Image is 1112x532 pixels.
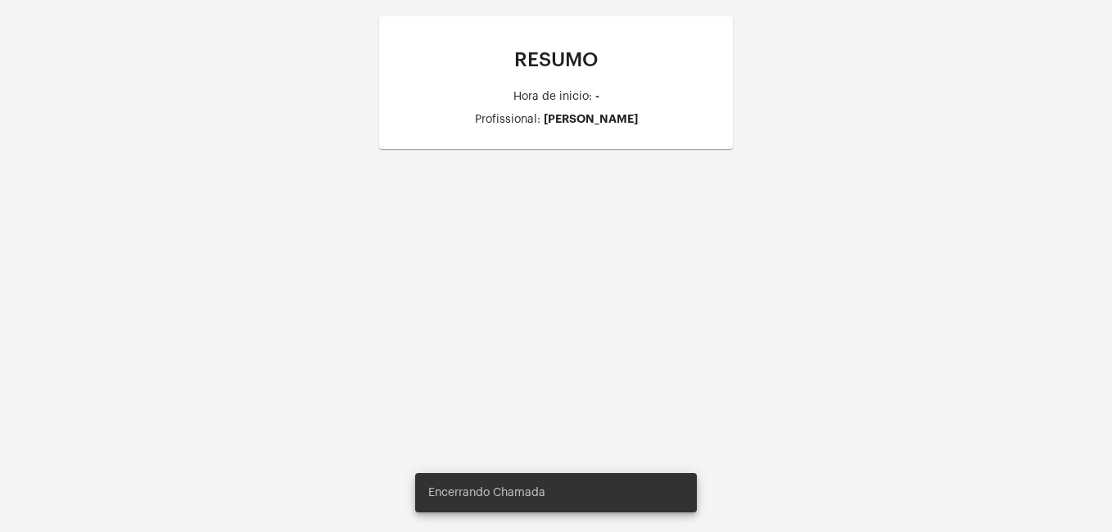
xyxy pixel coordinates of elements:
div: [PERSON_NAME] [544,113,638,125]
div: Profissional: [475,114,540,126]
div: Hora de inicio: [513,91,592,103]
div: - [595,90,599,102]
span: Encerrando Chamada [428,485,545,501]
p: RESUMO [392,49,720,70]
